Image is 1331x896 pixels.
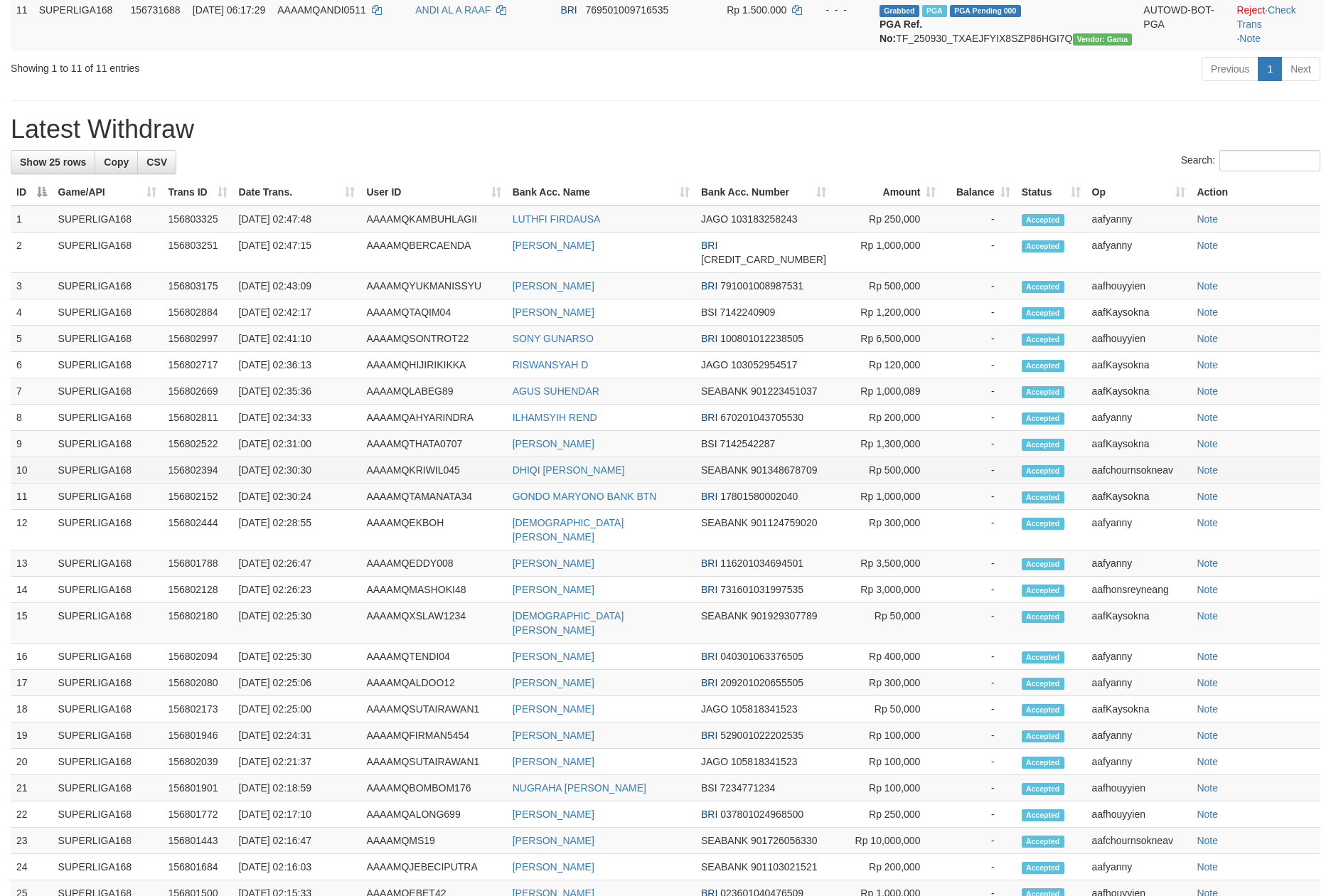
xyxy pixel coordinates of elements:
td: aafyanny [1086,644,1192,670]
td: Rp 1,000,000 [832,233,942,273]
td: - [941,670,1015,696]
a: [PERSON_NAME] [513,306,594,318]
td: 156802669 [162,378,232,405]
a: [PERSON_NAME] [513,438,594,449]
td: Rp 3,000,000 [832,577,942,603]
a: Previous [1202,57,1258,81]
span: Accepted [1022,281,1064,293]
span: Copy 103052954517 to clipboard [731,359,797,370]
td: - [941,299,1015,326]
td: 156802180 [162,603,232,644]
span: SEABANK [701,517,748,528]
td: SUPERLIGA168 [53,644,163,670]
td: - [941,577,1015,603]
th: Action [1191,179,1320,206]
a: [PERSON_NAME] [513,809,594,820]
td: - [941,644,1015,670]
a: [PERSON_NAME] [513,651,594,662]
span: [DATE] 06:17:29 [193,4,265,16]
a: RISWANSYAH D [513,359,589,370]
span: Copy 105818341523 to clipboard [731,703,797,715]
span: Copy 791001008987531 to clipboard [720,280,803,292]
span: Copy 209201020655505 to clipboard [720,677,803,688]
a: Note [1197,464,1218,476]
span: Accepted [1022,439,1064,451]
td: aafchournsokneav [1086,457,1192,484]
span: Copy 7142240909 to clipboard [720,306,775,318]
td: - [941,696,1015,722]
td: 156802094 [162,644,232,670]
a: Reject [1236,4,1265,16]
td: 156802173 [162,696,232,722]
td: SUPERLIGA168 [53,206,163,233]
td: 156802444 [162,510,232,550]
td: SUPERLIGA168 [53,457,163,484]
a: Note [1197,359,1218,370]
span: JAGO [701,359,728,370]
span: Accepted [1022,491,1064,503]
td: - [941,273,1015,299]
td: 156801946 [162,722,232,749]
td: 13 [11,550,53,577]
td: AAAAMQLABEG89 [360,378,506,405]
td: AAAAMQKRIWIL045 [360,457,506,484]
a: Note [1197,703,1218,715]
th: Game/API: activate to sort column ascending [53,179,163,206]
td: AAAAMQTHATA0707 [360,431,506,457]
td: 4 [11,299,53,326]
a: Note [1197,861,1218,873]
td: Rp 300,000 [832,510,942,550]
a: Note [1197,835,1218,846]
a: Note [1239,33,1261,44]
a: [PERSON_NAME] [513,280,594,292]
td: Rp 200,000 [832,405,942,431]
span: BRI [560,4,577,16]
a: Note [1197,240,1218,251]
td: AAAAMQEDDY008 [360,550,506,577]
td: [DATE] 02:28:55 [233,510,361,550]
td: SUPERLIGA168 [53,405,163,431]
span: Copy 105601006681539 to clipboard [701,254,826,265]
td: [DATE] 02:25:06 [233,670,361,696]
span: Marked by aafromsomean [922,5,947,17]
span: BRI [701,584,717,595]
span: BRI [701,333,717,344]
span: Accepted [1022,240,1064,252]
span: JAGO [701,213,728,225]
td: aafyanny [1086,670,1192,696]
td: SUPERLIGA168 [53,326,163,352]
a: ANDI AL A RAAF [415,4,491,16]
a: [PERSON_NAME] [513,730,594,741]
input: Search: [1219,150,1320,171]
td: aafKaysokna [1086,696,1192,722]
span: Accepted [1022,518,1064,530]
a: 1 [1258,57,1282,81]
td: AAAAMQBERCAENDA [360,233,506,273]
td: [DATE] 02:26:23 [233,577,361,603]
span: Accepted [1022,651,1064,663]
a: [PERSON_NAME] [513,756,594,767]
span: Accepted [1022,465,1064,477]
td: SUPERLIGA168 [53,577,163,603]
span: Accepted [1022,386,1064,398]
td: - [941,510,1015,550]
td: aafhouyyien [1086,326,1192,352]
a: Note [1197,610,1218,622]
td: AAAAMQTAMANATA34 [360,484,506,510]
td: SUPERLIGA168 [53,550,163,577]
td: AAAAMQTENDI04 [360,644,506,670]
td: 156802128 [162,577,232,603]
a: Next [1281,57,1320,81]
td: AAAAMQALDOO12 [360,670,506,696]
td: Rp 6,500,000 [832,326,942,352]
td: Rp 1,000,000 [832,484,942,510]
span: SEABANK [701,464,748,476]
span: Show 25 rows [20,156,86,168]
td: - [941,550,1015,577]
td: AAAAMQTAQIM04 [360,299,506,326]
td: 10 [11,457,53,484]
a: Note [1197,438,1218,449]
span: Copy 901348678709 to clipboard [751,464,817,476]
span: Accepted [1022,307,1064,319]
td: SUPERLIGA168 [53,431,163,457]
